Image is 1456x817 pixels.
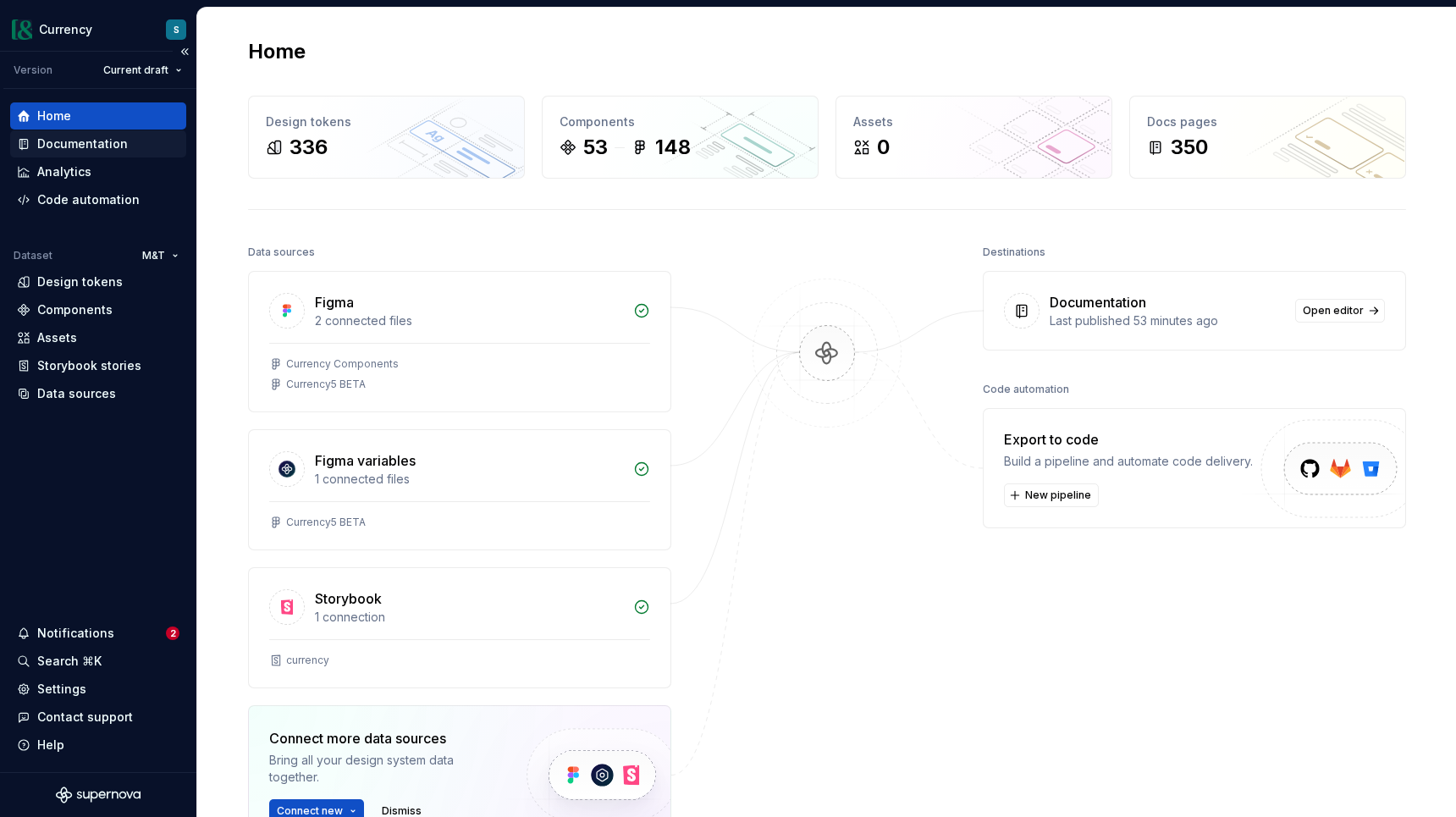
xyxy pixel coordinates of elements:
[315,292,354,312] div: Figma
[248,240,315,264] div: Data sources
[315,609,623,626] div: 1 connection
[37,108,71,124] div: Home
[248,271,671,412] a: Figma2 connected filesCurrency ComponentsCurrency5 BETA
[290,134,328,161] div: 336
[173,40,196,63] button: Collapse sidebar
[286,378,366,391] div: Currency5 BETA
[37,385,116,402] div: Data sources
[10,648,186,675] button: Search ⌘K
[10,731,186,759] button: Help
[10,324,186,351] a: Assets
[37,357,141,374] div: Storybook stories
[39,21,92,38] div: Currency
[877,134,890,161] div: 0
[286,357,399,371] div: Currency Components
[248,96,525,179] a: Design tokens336
[983,240,1045,264] div: Destinations
[37,163,91,180] div: Analytics
[37,709,133,726] div: Contact support
[10,380,186,407] a: Data sources
[10,352,186,379] a: Storybook stories
[37,653,102,670] div: Search ⌘K
[1303,304,1364,317] span: Open editor
[1025,489,1091,502] span: New pipeline
[1004,429,1253,450] div: Export to code
[14,249,52,262] div: Dataset
[12,19,32,40] img: 77b064d8-59cc-4dbd-8929-60c45737814c.png
[135,244,186,268] button: M&T
[315,312,623,329] div: 2 connected files
[37,273,123,290] div: Design tokens
[1129,96,1406,179] a: Docs pages350
[10,102,186,130] a: Home
[37,301,113,318] div: Components
[37,329,77,346] div: Assets
[56,787,141,803] svg: Supernova Logo
[1004,453,1253,470] div: Build a pipeline and automate code delivery.
[1050,312,1285,329] div: Last published 53 minutes ago
[14,63,52,77] div: Version
[10,296,186,323] a: Components
[315,450,416,471] div: Figma variables
[286,516,366,529] div: Currency5 BETA
[166,627,179,640] span: 2
[10,620,186,647] button: Notifications2
[10,130,186,157] a: Documentation
[248,38,306,65] h2: Home
[269,752,498,786] div: Bring all your design system data together.
[1171,134,1208,161] div: 350
[174,23,179,36] div: S
[10,186,186,213] a: Code automation
[96,58,190,82] button: Current draft
[10,158,186,185] a: Analytics
[286,654,329,667] div: currency
[560,113,801,130] div: Components
[1050,292,1146,312] div: Documentation
[248,429,671,550] a: Figma variables1 connected filesCurrency5 BETA
[142,249,165,262] span: M&T
[37,135,128,152] div: Documentation
[1147,113,1388,130] div: Docs pages
[10,704,186,731] button: Contact support
[542,96,819,179] a: Components53148
[583,134,608,161] div: 53
[103,63,168,77] span: Current draft
[37,737,64,754] div: Help
[3,11,193,47] button: CurrencyS
[983,378,1069,401] div: Code automation
[37,191,140,208] div: Code automation
[315,588,382,609] div: Storybook
[10,268,186,295] a: Design tokens
[853,113,1095,130] div: Assets
[248,567,671,688] a: Storybook1 connectioncurrency
[10,676,186,703] a: Settings
[1295,299,1385,323] a: Open editor
[269,728,498,748] div: Connect more data sources
[37,625,114,642] div: Notifications
[266,113,507,130] div: Design tokens
[655,134,691,161] div: 148
[315,471,623,488] div: 1 connected files
[836,96,1112,179] a: Assets0
[1004,483,1099,507] button: New pipeline
[37,681,86,698] div: Settings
